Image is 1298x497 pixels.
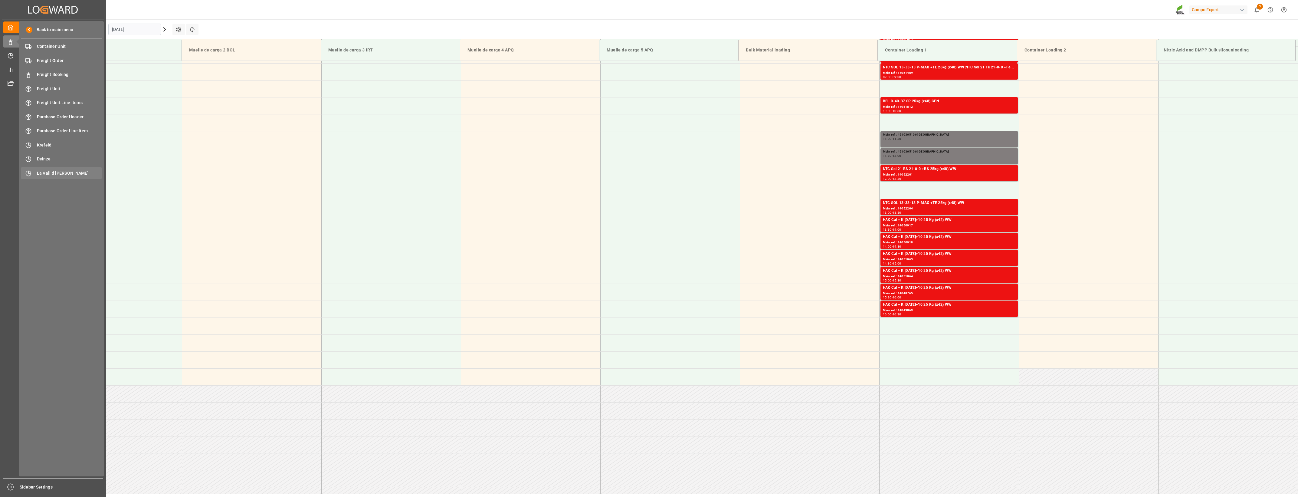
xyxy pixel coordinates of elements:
[883,251,1015,257] div: HAK Cal + K [DATE]+10 25 Kg (x42) WW
[893,279,901,282] div: 15:30
[37,142,102,148] span: Krefeld
[883,223,1015,228] div: Main ref : 14050917
[21,111,102,123] a: Purchase Order Header
[883,296,892,299] div: 15:30
[32,27,73,33] span: Back to main menu
[21,139,102,151] a: Krefeld
[37,58,102,64] span: Freight Order
[604,44,733,56] div: Muelle de carga 5 APQ
[883,76,892,78] div: 09:00
[37,128,102,134] span: Purchase Order Line Item
[1189,5,1247,14] div: Compo Expert
[3,78,103,90] a: Document Management
[465,44,594,56] div: Muelle de carga 4 APQ
[883,240,1015,245] div: Main ref : 14050918
[37,114,102,120] span: Purchase Order Header
[883,154,892,157] div: 11:30
[883,291,1015,296] div: Main ref : 14048765
[883,104,1015,110] div: Main ref : 14051812
[108,24,161,35] input: DD.MM.YYYY
[893,262,901,265] div: 15:00
[3,50,103,61] a: Timeslot Management
[883,217,1015,223] div: HAK Cal + K [DATE]+10 25 Kg (x42) WW
[893,137,901,140] div: 11:30
[21,153,102,165] a: Deinze
[37,43,102,50] span: Container Unit
[743,44,873,56] div: Bulk Material loading
[21,125,102,137] a: Purchase Order Line Item
[1175,5,1185,15] img: Screenshot%202023-09-29%20at%2010.02.21.png_1712312052.png
[883,132,1015,137] div: Main ref : 4510365106 [GEOGRAPHIC_DATA]
[1257,4,1263,10] span: 3
[21,167,102,179] a: La Vall d [PERSON_NAME]
[21,41,102,52] a: Container Unit
[883,228,892,231] div: 13:30
[883,110,892,112] div: 10:00
[893,177,901,180] div: 12:30
[883,245,892,248] div: 14:00
[883,206,1015,211] div: Main ref : 14052204
[21,54,102,66] a: Freight Order
[893,76,901,78] div: 09:30
[883,274,1015,279] div: Main ref : 14051064
[883,308,1015,313] div: Main ref : 14049069
[883,37,1015,42] div: Main ref : 14052829
[883,172,1015,177] div: Main ref : 14052201
[1189,4,1250,15] button: Compo Expert
[883,234,1015,240] div: HAK Cal + K [DATE]+10 25 Kg (x42) WW
[883,98,1015,104] div: BFL 0-40-37 SP 25kg (x48) GEN
[47,44,177,56] div: Muelle de carga 1 BOL
[883,211,892,214] div: 13:00
[187,44,316,56] div: Muelle de carga 2 BOL
[21,69,102,81] a: Freight Booking
[21,83,102,94] a: Freight Unit
[893,154,901,157] div: 12:00
[1264,3,1277,17] button: Help Center
[883,313,892,316] div: 16:00
[883,71,1015,76] div: Main ref : 14051469
[893,228,901,231] div: 14:00
[37,86,102,92] span: Freight Unit
[883,64,1015,71] div: NTC SOL 13-33-13 P-MAX +TE 25kg (x48) WW;NTC Sol 21 Fe 21-0-0 +Fe 25kg (x48) WW
[1022,44,1151,56] div: Container Loading 2
[883,44,1012,56] div: Container Loading 1
[883,285,1015,291] div: HAK Cal + K [DATE]+10 25 Kg (x42) WW
[883,262,892,265] div: 14:30
[893,211,901,214] div: 13:30
[893,313,901,316] div: 16:30
[883,177,892,180] div: 12:00
[883,279,892,282] div: 15:00
[20,484,103,490] span: Sidebar Settings
[883,149,1015,154] div: Main ref : 4510365106 [GEOGRAPHIC_DATA]
[21,97,102,109] a: Freight Unit Line Items
[883,166,1015,172] div: NTC Sol 21 BS 21-0-0 +BS 25kg (x48) WW
[883,137,892,140] div: 11:00
[893,245,901,248] div: 14:30
[37,71,102,78] span: Freight Booking
[1161,44,1290,56] div: Nitric Acid and DMPP Bulk silosunloading
[883,302,1015,308] div: HAK Cal + K [DATE]+10 25 Kg (x42) WW
[893,110,901,112] div: 10:30
[3,21,103,33] a: My Cockpit
[37,170,102,176] span: La Vall d [PERSON_NAME]
[883,268,1015,274] div: HAK Cal + K [DATE]+10 25 Kg (x42) WW
[326,44,455,56] div: Muelle de carga 3 IRT
[1250,3,1264,17] button: show 3 new notifications
[37,156,102,162] span: Deinze
[883,257,1015,262] div: Main ref : 14051063
[3,64,103,75] a: My Reports
[893,296,901,299] div: 16:00
[37,100,102,106] span: Freight Unit Line Items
